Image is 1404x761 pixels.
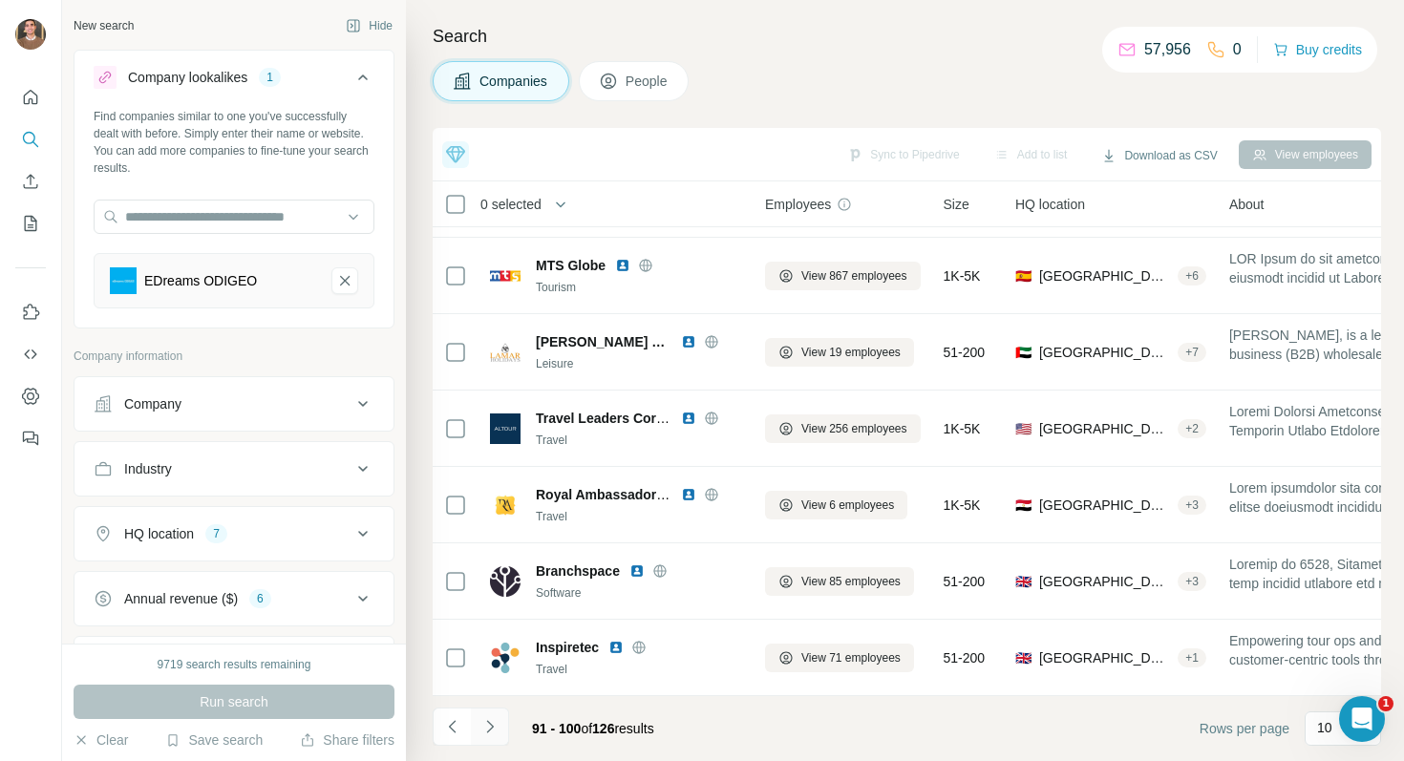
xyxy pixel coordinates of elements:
[124,459,172,478] div: Industry
[74,54,394,108] button: Company lookalikes1
[944,266,981,285] span: 1K-5K
[1039,648,1170,667] span: [GEOGRAPHIC_DATA], [GEOGRAPHIC_DATA]
[15,295,46,329] button: Use Surfe on LinkedIn
[165,730,263,750] button: Save search
[74,446,394,492] button: Industry
[592,721,614,736] span: 126
[15,379,46,413] button: Dashboard
[74,348,394,365] p: Company information
[801,344,901,361] span: View 19 employees
[1178,344,1206,361] div: + 7
[801,420,907,437] span: View 256 employees
[490,337,521,368] img: Logo of Lamar Holidays
[480,195,542,214] span: 0 selected
[1039,343,1170,362] span: [GEOGRAPHIC_DATA], [GEOGRAPHIC_DATA]
[615,258,630,273] img: LinkedIn logo
[536,561,620,581] span: Branchspace
[74,641,394,687] button: Employees (size)9
[1039,266,1170,285] span: [GEOGRAPHIC_DATA], [GEOGRAPHIC_DATA], [GEOGRAPHIC_DATA]
[681,411,696,426] img: LinkedIn logo
[536,661,742,678] div: Travel
[801,497,894,514] span: View 6 employees
[1015,496,1032,515] span: 🇪🇬
[124,589,238,608] div: Annual revenue ($)
[536,508,742,525] div: Travel
[15,19,46,50] img: Avatar
[608,640,624,655] img: LinkedIn logo
[1233,38,1242,61] p: 0
[765,195,831,214] span: Employees
[629,563,645,579] img: LinkedIn logo
[944,419,981,438] span: 1K-5K
[1273,36,1362,63] button: Buy credits
[15,164,46,199] button: Enrich CSV
[1178,267,1206,285] div: + 6
[765,644,914,672] button: View 71 employees
[765,567,914,596] button: View 85 employees
[944,195,969,214] span: Size
[1178,497,1206,514] div: + 3
[144,271,257,290] div: EDreams ODIGEO
[15,206,46,241] button: My lists
[1144,38,1191,61] p: 57,956
[944,496,981,515] span: 1K-5K
[1178,420,1206,437] div: + 2
[1015,195,1085,214] span: HQ location
[15,122,46,157] button: Search
[536,332,671,351] span: [PERSON_NAME] Holidays
[944,343,986,362] span: 51-200
[1039,572,1170,591] span: [GEOGRAPHIC_DATA], [GEOGRAPHIC_DATA]
[74,17,134,34] div: New search
[1015,572,1032,591] span: 🇬🇧
[536,279,742,296] div: Tourism
[1178,573,1206,590] div: + 3
[765,491,907,519] button: View 6 employees
[74,511,394,557] button: HQ location7
[433,23,1381,50] h4: Search
[1378,696,1393,711] span: 1
[536,411,697,426] span: Travel Leaders Corporate
[536,487,690,502] span: Royal Ambassador Club
[536,432,742,449] div: Travel
[532,721,581,736] span: 91 - 100
[1229,195,1265,214] span: About
[1039,419,1170,438] span: [GEOGRAPHIC_DATA], [US_STATE]
[74,381,394,427] button: Company
[1039,496,1170,515] span: [GEOGRAPHIC_DATA], Giza
[944,648,986,667] span: 51-200
[490,566,521,597] img: Logo of Branchspace
[124,524,194,543] div: HQ location
[471,708,509,746] button: Navigate to next page
[490,490,521,520] img: Logo of Royal Ambassador Club
[128,68,247,87] div: Company lookalikes
[74,730,128,750] button: Clear
[331,267,358,294] button: EDreams ODIGEO-remove-button
[490,643,521,673] img: Logo of Inspiretec
[332,11,406,40] button: Hide
[249,590,271,607] div: 6
[801,267,907,285] span: View 867 employees
[536,256,606,275] span: MTS Globe
[536,638,599,657] span: Inspiretec
[1015,343,1032,362] span: 🇦🇪
[158,656,311,673] div: 9719 search results remaining
[490,261,521,291] img: Logo of MTS Globe
[1015,419,1032,438] span: 🇺🇸
[490,413,521,444] img: Logo of Travel Leaders Corporate
[15,337,46,371] button: Use Surfe API
[765,414,921,443] button: View 256 employees
[765,262,921,290] button: View 867 employees
[1015,648,1032,667] span: 🇬🇧
[1200,719,1289,738] span: Rows per page
[536,355,742,372] div: Leisure
[532,721,654,736] span: results
[765,338,914,367] button: View 19 employees
[1088,141,1230,170] button: Download as CSV
[15,80,46,115] button: Quick start
[536,584,742,602] div: Software
[1339,696,1385,742] iframe: Intercom live chat
[74,576,394,622] button: Annual revenue ($)6
[433,708,471,746] button: Navigate to previous page
[205,525,227,542] div: 7
[110,267,137,294] img: EDreams ODIGEO-logo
